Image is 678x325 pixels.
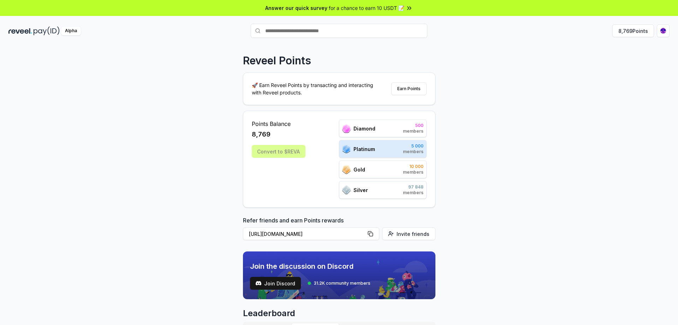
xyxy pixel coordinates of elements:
img: discord_banner [243,251,435,299]
span: members [403,128,423,134]
span: 8,769 [252,129,270,139]
span: Answer our quick survey [265,4,327,12]
a: testJoin Discord [250,277,301,290]
span: Leaderboard [243,308,435,319]
span: 10 000 [403,164,423,169]
span: members [403,190,423,196]
button: Join Discord [250,277,301,290]
span: Join Discord [264,280,295,287]
button: [URL][DOMAIN_NAME] [243,227,379,240]
span: Platinum [353,145,375,153]
img: test [256,280,261,286]
span: Join the discussion on Discord [250,261,370,271]
img: ranks_icon [342,124,351,133]
span: 97 848 [403,184,423,190]
span: Gold [353,166,365,173]
div: Alpha [61,27,81,35]
span: Silver [353,186,368,194]
p: Reveel Points [243,54,311,67]
img: ranks_icon [342,144,351,153]
span: 500 [403,123,423,128]
span: Diamond [353,125,375,132]
span: for a chance to earn 10 USDT 📝 [329,4,404,12]
span: 5 000 [403,143,423,149]
span: members [403,169,423,175]
div: Refer friends and earn Points rewards [243,216,435,243]
img: ranks_icon [342,165,351,174]
img: pay_id [34,27,60,35]
button: 8,769Points [612,24,654,37]
span: 31.2K community members [314,280,370,286]
span: Invite friends [397,230,429,238]
button: Invite friends [382,227,435,240]
button: Earn Points [391,82,427,95]
img: ranks_icon [342,185,351,195]
span: members [403,149,423,155]
span: Points Balance [252,120,305,128]
p: 🚀 Earn Reveel Points by transacting and interacting with Reveel products. [252,81,379,96]
img: reveel_dark [8,27,32,35]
